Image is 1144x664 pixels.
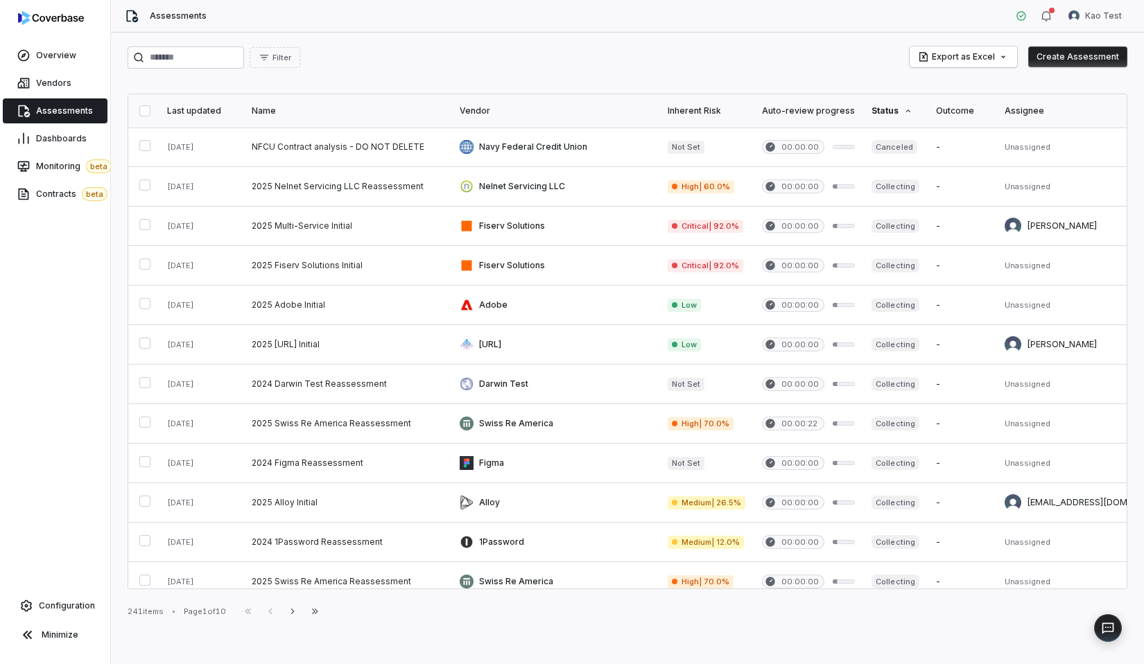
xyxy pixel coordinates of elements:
a: Contractsbeta [3,182,107,207]
span: Configuration [39,600,95,611]
span: Kao Test [1085,10,1122,21]
button: Minimize [6,621,105,649]
td: - [928,562,996,602]
a: Assessments [3,98,107,123]
div: Vendor [460,105,651,116]
td: - [928,207,996,246]
span: beta [82,187,107,201]
span: Vendors [36,78,71,89]
a: Overview [3,43,107,68]
div: 241 items [128,606,164,617]
span: Assessments [150,10,207,21]
span: Dashboards [36,133,87,144]
td: - [928,404,996,444]
div: Inherent Risk [668,105,745,116]
img: Brian Ball avatar [1005,218,1021,234]
div: • [172,606,175,616]
div: Name [252,105,443,116]
a: Configuration [6,593,105,618]
a: Monitoringbeta [3,154,107,179]
td: - [928,365,996,404]
td: - [928,167,996,207]
span: Minimize [42,629,78,640]
td: - [928,523,996,562]
button: Export as Excel [910,46,1017,67]
button: Filter [250,47,300,68]
span: Filter [272,53,291,63]
td: - [928,325,996,365]
div: Last updated [167,105,235,116]
span: beta [86,159,112,173]
img: Akhil Vaid avatar [1005,336,1021,353]
span: Overview [36,50,76,61]
div: Auto-review progress [762,105,855,116]
span: Contracts [36,187,107,201]
a: Dashboards [3,126,107,151]
td: - [928,483,996,523]
img: Kao Test avatar [1068,10,1080,21]
img: null null avatar [1005,494,1021,511]
div: Outcome [936,105,988,116]
div: Status [872,105,919,116]
button: Kao Test avatarKao Test [1060,6,1130,26]
button: Create Assessment [1028,46,1127,67]
td: - [928,128,996,167]
td: - [928,286,996,325]
td: - [928,444,996,483]
span: Assessments [36,105,93,116]
div: Page 1 of 10 [184,606,226,617]
a: Vendors [3,71,107,96]
td: - [928,246,996,286]
span: Monitoring [36,159,112,173]
img: logo-D7KZi-bG.svg [18,11,84,25]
